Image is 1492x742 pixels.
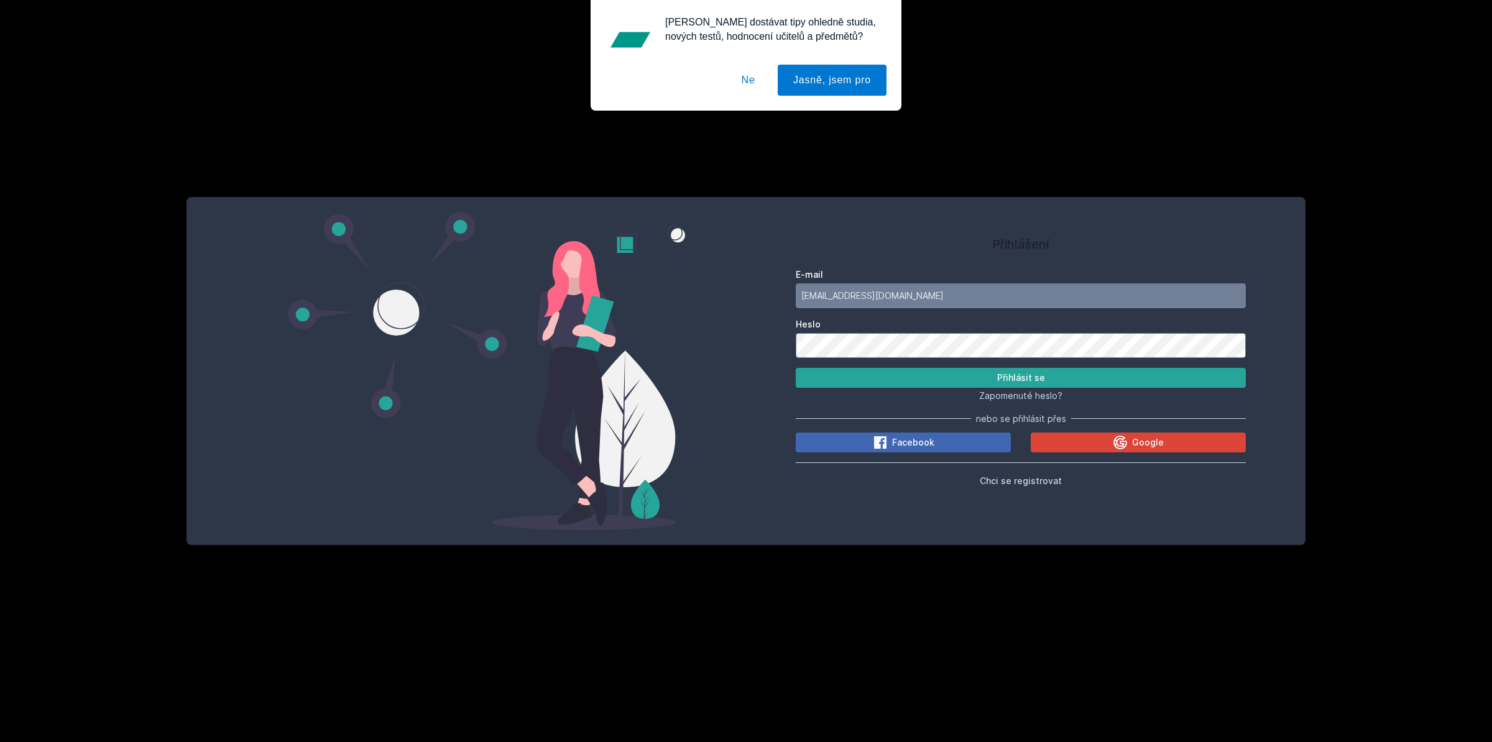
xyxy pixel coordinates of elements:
[980,473,1062,488] button: Chci se registrovat
[1132,436,1164,449] span: Google
[1031,433,1246,452] button: Google
[796,433,1011,452] button: Facebook
[778,65,886,96] button: Jasně, jsem pro
[976,413,1066,425] span: nebo se přihlásit přes
[796,235,1246,254] h1: Přihlášení
[606,15,655,65] img: notification icon
[796,268,1246,281] label: E-mail
[796,283,1246,308] input: Tvoje e-mailová adresa
[796,368,1246,388] button: Přihlásit se
[726,65,771,96] button: Ne
[796,318,1246,331] label: Heslo
[892,436,934,449] span: Facebook
[979,390,1062,401] span: Zapomenuté heslo?
[655,15,886,44] div: [PERSON_NAME] dostávat tipy ohledně studia, nových testů, hodnocení učitelů a předmětů?
[980,475,1062,486] span: Chci se registrovat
